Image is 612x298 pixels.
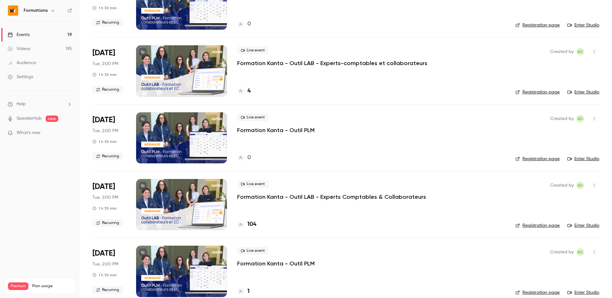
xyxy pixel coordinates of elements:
div: 1 h 30 min [92,72,117,77]
span: [DATE] [92,182,115,192]
div: Sep 2 Tue, 2:00 PM (Europe/Paris) [92,246,126,297]
a: Registration page [515,156,560,162]
span: Live event [237,180,269,188]
span: Anaïs Cachelou [576,182,584,189]
span: Tue, 2:00 PM [92,194,118,201]
div: 1 h 30 min [92,139,117,144]
span: Tue, 2:00 PM [92,261,118,267]
span: new [46,115,58,122]
a: Formation Kanta - Outil PLM [237,260,315,267]
span: Recurring [92,219,123,227]
div: Videos [8,46,30,52]
a: 1 [237,287,250,296]
span: Help [17,101,26,108]
div: Events [8,32,30,38]
span: Live event [237,247,269,255]
a: Registration page [515,222,560,229]
a: Formation Kanta - Outil PLM [237,126,315,134]
div: Audience [8,60,36,66]
h4: 0 [247,153,251,162]
h4: 4 [247,87,251,95]
span: AC [578,248,583,256]
div: Settings [8,74,33,80]
span: [DATE] [92,115,115,125]
span: AC [578,48,583,56]
div: 1 h 30 min [92,206,117,211]
a: Registration page [515,22,560,28]
span: Created by [550,48,574,56]
iframe: Noticeable Trigger [64,130,72,136]
span: Recurring [92,286,123,294]
span: Recurring [92,86,123,93]
span: Live event [237,47,269,54]
a: Enter Studio [567,89,599,95]
a: Formation Kanta - Outil LAB - Experts Comptables & Collaborateurs [237,193,426,201]
a: SpeakerHub [17,115,42,122]
div: 1 h 30 min [92,5,117,11]
span: Anaïs Cachelou [576,115,584,123]
a: Enter Studio [567,156,599,162]
div: Aug 26 Tue, 2:00 PM (Europe/Paris) [92,112,126,163]
span: [DATE] [92,248,115,258]
h4: 104 [247,220,256,229]
li: help-dropdown-opener [8,101,72,108]
span: Created by [550,182,574,189]
span: Recurring [92,19,123,26]
span: Anaïs Cachelou [576,248,584,256]
span: AC [578,115,583,123]
div: Sep 2 Tue, 2:00 PM (Europe/Paris) [92,179,126,230]
span: Recurring [92,153,123,160]
span: Live event [237,114,269,121]
h4: 0 [247,20,251,28]
span: Plan usage [32,284,72,289]
h6: Formations [24,7,48,14]
a: Registration page [515,289,560,296]
span: AC [578,182,583,189]
img: Formations [8,5,18,16]
a: Formation Kanta - Outil LAB - Experts-comptables et collaborateurs [237,59,427,67]
span: Created by [550,248,574,256]
span: Anaïs Cachelou [576,48,584,56]
a: Enter Studio [567,222,599,229]
a: Enter Studio [567,289,599,296]
h4: 1 [247,287,250,296]
span: Tue, 2:00 PM [92,128,118,134]
a: Enter Studio [567,22,599,28]
a: 104 [237,220,256,229]
span: What's new [17,130,40,136]
span: Created by [550,115,574,123]
a: 0 [237,153,251,162]
a: 0 [237,20,251,28]
span: [DATE] [92,48,115,58]
a: 4 [237,87,251,95]
div: 1 h 30 min [92,272,117,278]
span: Tue, 2:00 PM [92,61,118,67]
a: Registration page [515,89,560,95]
div: Aug 26 Tue, 2:00 PM (Europe/Paris) [92,45,126,96]
span: Premium [8,282,28,290]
